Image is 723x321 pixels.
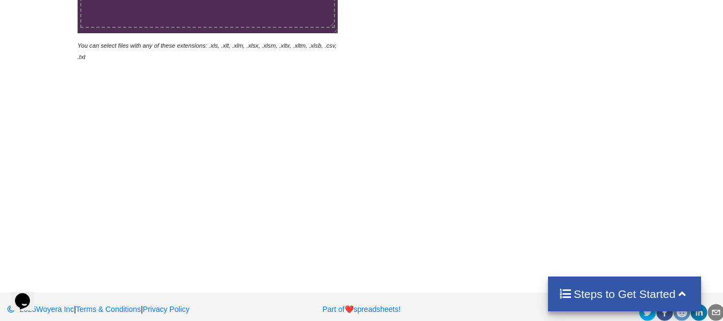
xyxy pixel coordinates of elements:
span: heart [345,305,354,313]
a: 2025Woyera Inc [7,305,74,313]
i: You can select files with any of these extensions: .xls, .xlt, .xlm, .xlsx, .xlsm, .xltx, .xltm, ... [78,42,337,60]
p: | | [7,304,236,315]
a: Privacy Policy [143,305,189,313]
div: reddit [673,304,690,321]
h4: Steps to Get Started [559,287,691,301]
iframe: chat widget [11,278,45,310]
a: Terms & Conditions [76,305,141,313]
div: twitter [639,304,656,321]
a: Part ofheartspreadsheets! [322,305,400,313]
div: facebook [656,304,673,321]
div: linkedin [690,304,707,321]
